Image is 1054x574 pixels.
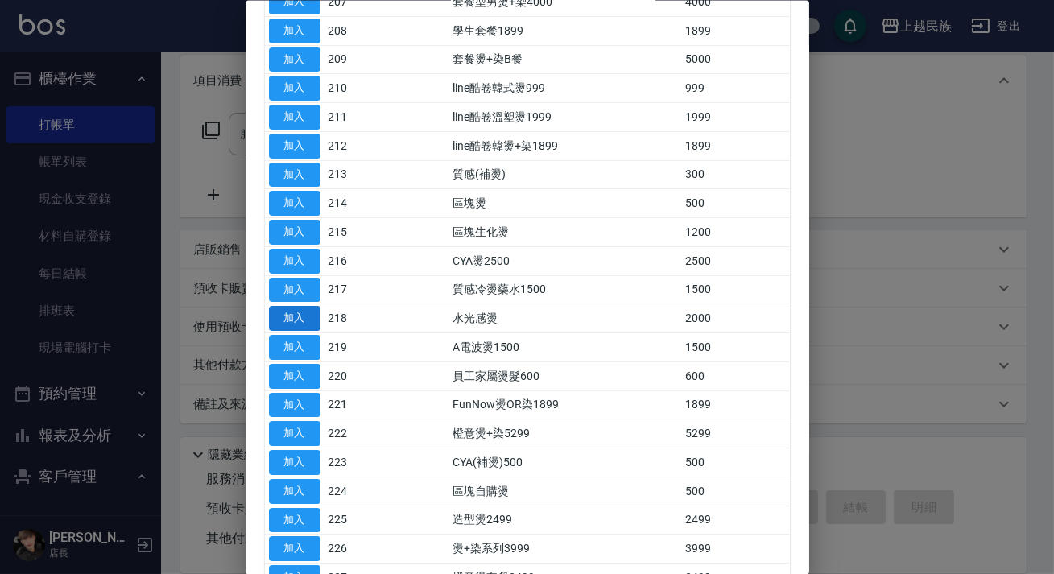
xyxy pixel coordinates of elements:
td: 216 [324,246,386,275]
button: 加入 [269,133,320,158]
td: 2499 [681,506,789,535]
button: 加入 [269,220,320,245]
td: 區塊生化燙 [448,217,681,246]
td: 1899 [681,390,789,419]
td: 214 [324,188,386,217]
button: 加入 [269,76,320,101]
td: 217 [324,275,386,304]
button: 加入 [269,18,320,43]
td: 500 [681,188,789,217]
td: 區塊燙 [448,188,681,217]
button: 加入 [269,421,320,446]
td: 212 [324,131,386,160]
td: 500 [681,448,789,477]
td: 1500 [681,332,789,361]
td: 1999 [681,102,789,131]
td: 221 [324,390,386,419]
td: 1899 [681,16,789,45]
td: 3999 [681,534,789,563]
button: 加入 [269,105,320,130]
td: 1200 [681,217,789,246]
td: 220 [324,361,386,390]
button: 加入 [269,478,320,503]
td: 1500 [681,275,789,304]
td: 223 [324,448,386,477]
button: 加入 [269,277,320,302]
td: line酷卷溫塑燙1999 [448,102,681,131]
td: 2500 [681,246,789,275]
td: 224 [324,477,386,506]
td: 質感(補燙) [448,160,681,189]
td: 水光感燙 [448,304,681,332]
button: 加入 [269,507,320,532]
td: line酷卷韓式燙999 [448,73,681,102]
td: 226 [324,534,386,563]
td: 區塊自購燙 [448,477,681,506]
button: 加入 [269,248,320,273]
td: 225 [324,506,386,535]
td: 209 [324,45,386,74]
button: 加入 [269,306,320,331]
td: 210 [324,73,386,102]
button: 加入 [269,335,320,360]
button: 加入 [269,536,320,561]
button: 加入 [269,392,320,417]
td: 造型燙2499 [448,506,681,535]
td: 208 [324,16,386,45]
td: 999 [681,73,789,102]
td: 5299 [681,419,789,448]
td: 橙意燙+染5299 [448,419,681,448]
td: 1899 [681,131,789,160]
button: 加入 [269,47,320,72]
td: 300 [681,160,789,189]
td: 員工家屬燙髮600 [448,361,681,390]
td: 211 [324,102,386,131]
td: CYA燙2500 [448,246,681,275]
td: 222 [324,419,386,448]
button: 加入 [269,363,320,388]
button: 加入 [269,191,320,216]
button: 加入 [269,450,320,475]
td: 600 [681,361,789,390]
td: line酷卷韓燙+染1899 [448,131,681,160]
td: 質感冷燙藥水1500 [448,275,681,304]
td: 213 [324,160,386,189]
td: 219 [324,332,386,361]
td: CYA(補燙)500 [448,448,681,477]
td: FunNow燙OR染1899 [448,390,681,419]
td: 500 [681,477,789,506]
td: A電波燙1500 [448,332,681,361]
td: 學生套餐1899 [448,16,681,45]
td: 218 [324,304,386,332]
button: 加入 [269,162,320,187]
td: 2000 [681,304,789,332]
td: 5000 [681,45,789,74]
td: 215 [324,217,386,246]
td: 燙+染系列3999 [448,534,681,563]
td: 套餐燙+染B餐 [448,45,681,74]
